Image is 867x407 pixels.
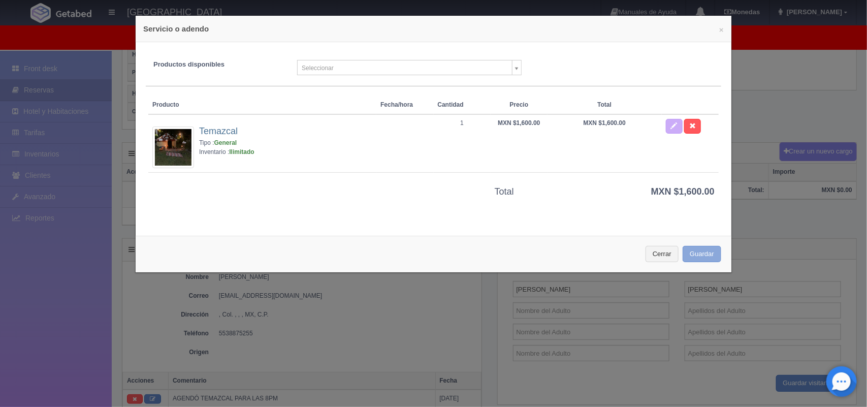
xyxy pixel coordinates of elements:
th: Producto [148,97,376,114]
span: Seleccionar [302,60,508,76]
h3: Total [495,187,543,197]
th: Cantidad [434,97,491,114]
th: Precio [491,97,548,114]
img: 6804730.jpg [155,129,191,166]
div: Inventario : [199,148,372,156]
a: Temazcal [199,126,238,136]
button: × [719,26,724,34]
td: 1 [434,114,491,173]
th: Fecha/hora [376,97,433,114]
label: Productos disponibles [146,60,290,70]
button: Guardar [683,246,721,263]
h4: Servicio o adendo [143,23,724,34]
a: Seleccionar [297,60,522,75]
strong: Ilimitado [229,148,254,155]
button: Cerrar [646,246,679,263]
div: Tipo : [199,139,372,147]
strong: MXN $1,600.00 [498,119,540,127]
strong: MXN $1,600.00 [584,119,626,127]
strong: MXN $1,600.00 [651,186,715,197]
strong: General [214,139,237,146]
th: Total [548,97,662,114]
